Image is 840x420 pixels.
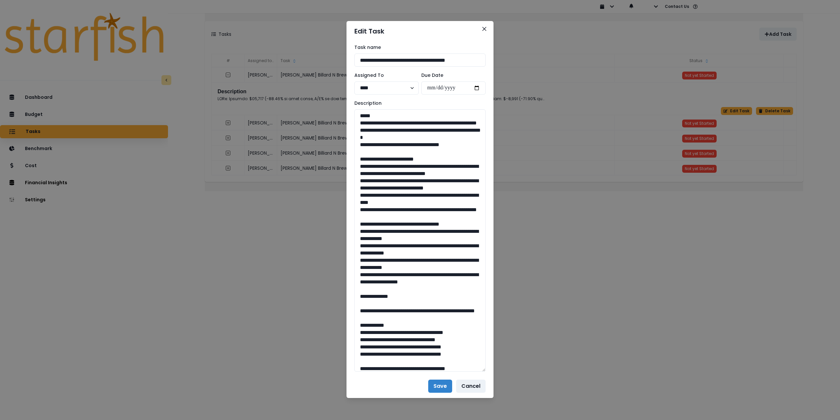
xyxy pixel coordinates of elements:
label: Description [354,100,482,107]
label: Task name [354,44,482,51]
label: Due Date [421,72,482,79]
header: Edit Task [346,21,493,41]
button: Close [479,24,490,34]
button: Save [428,380,452,393]
button: Cancel [456,380,486,393]
label: Assigned To [354,72,415,79]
